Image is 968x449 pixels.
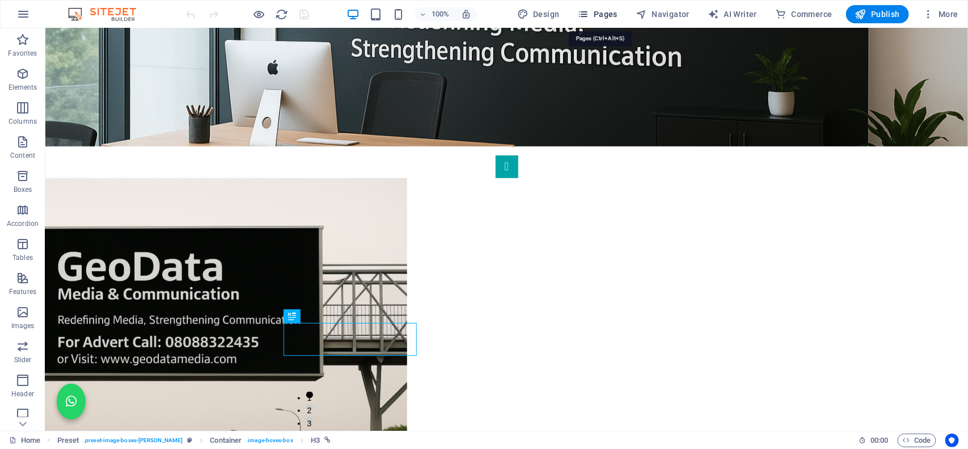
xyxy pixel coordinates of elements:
span: Navigator [636,9,690,20]
button: Design [513,5,564,23]
div: Design (Ctrl+Alt+Y) [513,5,564,23]
button: 3 [261,389,268,396]
button: 100% [415,7,455,21]
p: Favorites [8,49,37,58]
button: reload [275,7,289,21]
nav: breadcrumb [57,434,331,447]
h6: Session time [859,434,889,447]
a: Click to cancel selection. Double-click to open Pages [9,434,40,447]
p: Images [11,321,35,330]
span: AI Writer [708,9,757,20]
span: . preset-image-boxes-[PERSON_NAME] [83,434,183,447]
span: Click to select. Double-click to edit [57,434,79,447]
span: Click to select. Double-click to edit [311,434,320,447]
button: Code [898,434,936,447]
button: AI Writer [703,5,762,23]
span: 00 00 [870,434,888,447]
i: Reload page [276,8,289,21]
span: Pages [578,9,618,20]
p: Accordion [7,219,39,228]
span: Click to select. Double-click to edit [210,434,242,447]
img: Editor Logo [65,7,150,21]
button: Navigator [631,5,694,23]
span: Design [517,9,560,20]
p: Elements [9,83,37,92]
h6: 100% [432,7,450,21]
button: 1 [261,363,268,370]
span: Publish [855,9,900,20]
span: : [878,436,880,444]
button: Publish [846,5,909,23]
p: Header [11,389,34,398]
span: . image-boxes-box [246,434,293,447]
button: 4 [261,401,268,408]
button: 2 [261,376,268,383]
button: Pages [573,5,622,23]
span: Code [903,434,931,447]
i: This element is linked [324,437,331,443]
button: More [918,5,963,23]
p: Slider [14,355,32,364]
span: More [923,9,958,20]
span: Commerce [775,9,832,20]
button: Click here to leave preview mode and continue editing [252,7,266,21]
button: Commerce [771,5,837,23]
p: Features [9,287,36,296]
button: Usercentrics [945,434,959,447]
p: Tables [12,253,33,262]
i: This element is a customizable preset [187,437,192,443]
p: Boxes [14,185,32,194]
p: Content [10,151,35,160]
i: On resize automatically adjust zoom level to fit chosen device. [461,9,471,19]
p: Columns [9,117,37,126]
